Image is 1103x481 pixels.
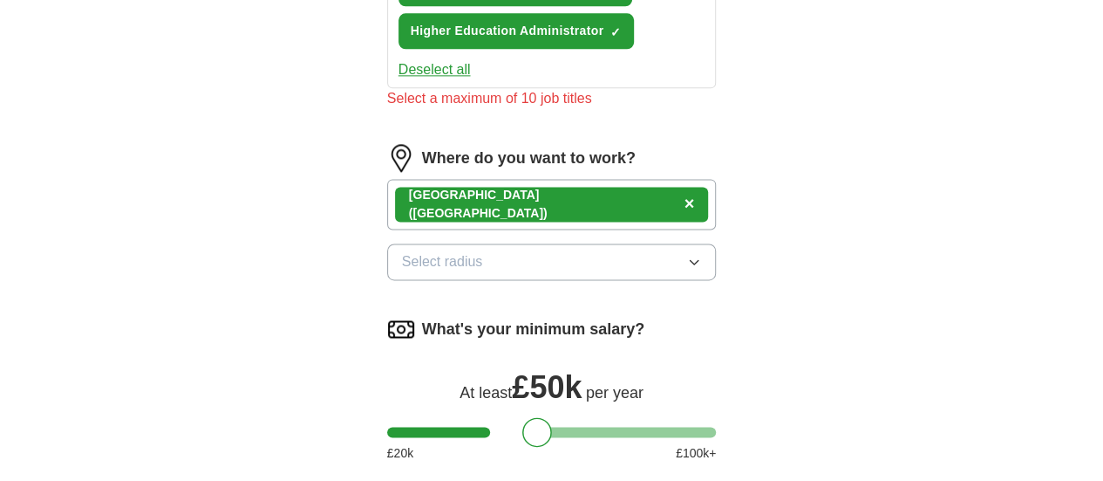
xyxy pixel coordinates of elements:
button: Select radius [387,244,717,280]
span: £ 100 k+ [676,444,716,463]
span: × [684,194,695,213]
div: [GEOGRAPHIC_DATA] [409,186,677,223]
span: ([GEOGRAPHIC_DATA]) [409,206,548,220]
span: Select radius [402,251,483,272]
span: per year [586,384,643,402]
label: Where do you want to work? [422,147,636,170]
div: Select a maximum of 10 job titles [387,88,717,109]
label: What's your minimum salary? [422,318,644,341]
button: Higher Education Administrator✓ [398,13,635,49]
img: salary.png [387,315,415,343]
button: × [684,191,695,217]
span: £ 50k [512,369,582,405]
img: location.png [387,144,415,172]
span: £ 20 k [387,444,413,463]
span: ✓ [610,25,621,39]
span: Higher Education Administrator [411,22,604,40]
span: At least [460,384,512,402]
button: Deselect all [398,59,471,80]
